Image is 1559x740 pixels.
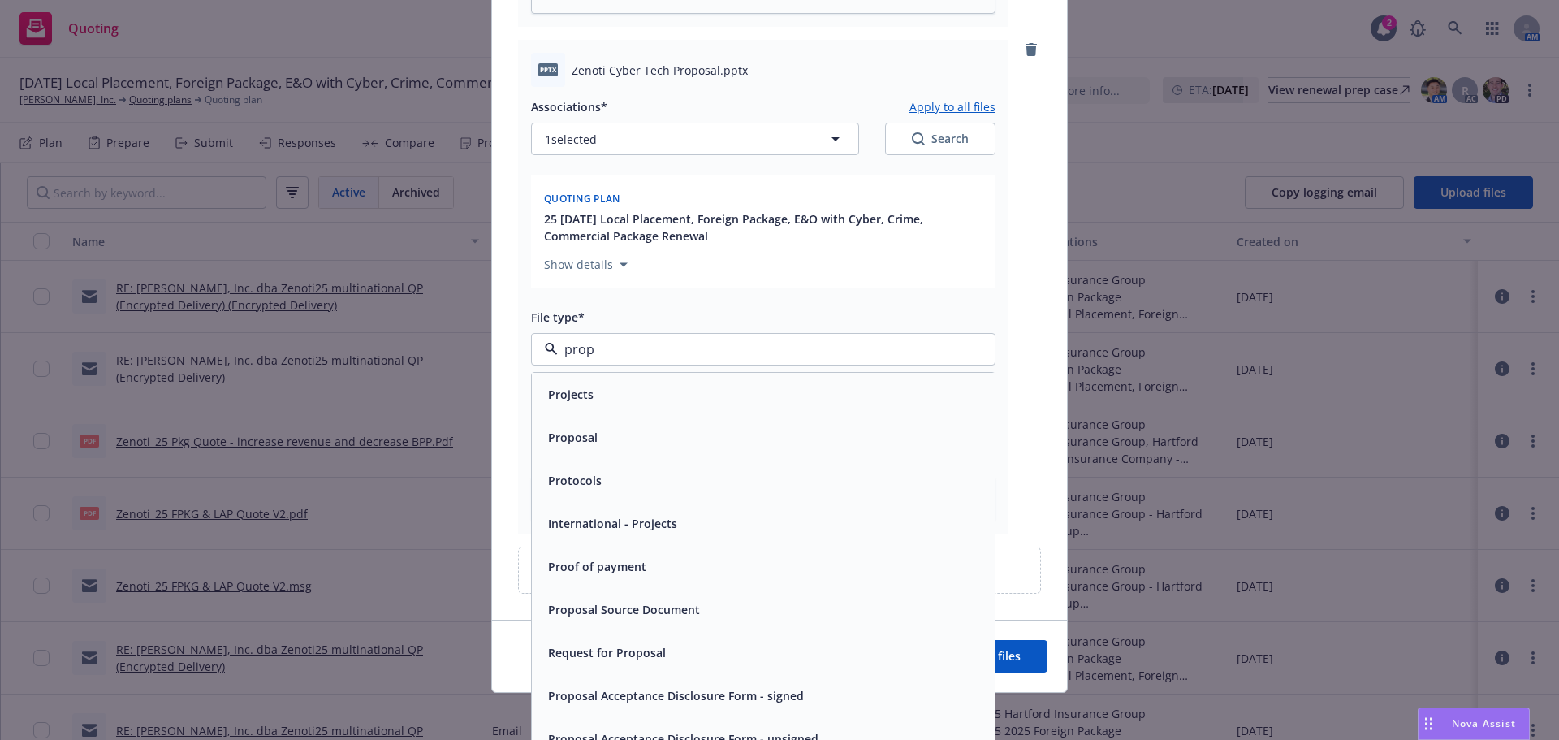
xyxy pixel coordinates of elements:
[538,255,634,275] button: Show details
[912,132,925,145] svg: Search
[973,648,1021,664] span: Add files
[538,63,558,76] span: pptx
[946,640,1047,673] button: Add files
[1021,40,1041,59] a: remove
[1419,708,1439,739] div: Drag to move
[531,123,859,155] button: 1selected
[548,472,602,489] button: Protocols
[548,515,677,532] button: International - Projects
[912,131,969,147] div: Search
[548,687,804,704] button: Proposal Acceptance Disclosure Form - signed
[544,210,986,245] button: 25 [DATE] Local Placement, Foreign Package, E&O with Cyber, Crime, Commercial Package Renewal
[1418,708,1530,740] button: Nova Assist
[531,309,585,325] span: File type*
[548,601,700,618] button: Proposal Source Document
[544,192,620,206] span: Quoting plan
[548,429,598,446] button: Proposal
[572,62,748,79] span: Zenoti Cyber Tech Proposal.pptx
[558,340,962,359] input: Filter by keyword
[545,131,597,148] span: 1 selected
[909,97,995,116] button: Apply to all files
[548,644,666,661] button: Request for Proposal
[518,547,1041,594] div: Upload new files
[1452,716,1516,730] span: Nova Assist
[531,99,607,115] span: Associations*
[548,386,594,403] button: Projects
[548,558,646,575] button: Proof of payment
[885,123,995,155] button: SearchSearch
